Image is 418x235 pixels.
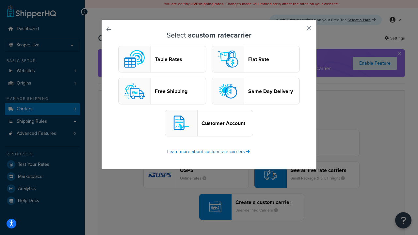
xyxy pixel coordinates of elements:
img: customerAccount logo [168,110,194,136]
img: custom logo [121,46,148,72]
img: flat logo [215,46,241,72]
header: Customer Account [201,120,253,126]
header: Same Day Delivery [248,88,299,94]
strong: custom rate carrier [192,30,251,40]
header: Free Shipping [155,88,206,94]
header: Flat Rate [248,56,299,62]
header: Table Rates [155,56,206,62]
button: custom logoTable Rates [118,46,206,72]
button: customerAccount logoCustomer Account [165,110,253,136]
h3: Select a [118,31,300,39]
button: sameday logoSame Day Delivery [212,78,300,104]
button: free logoFree Shipping [118,78,206,104]
img: free logo [121,78,148,104]
a: Learn more about custom rate carriers [167,148,251,155]
img: sameday logo [215,78,241,104]
button: flat logoFlat Rate [212,46,300,72]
